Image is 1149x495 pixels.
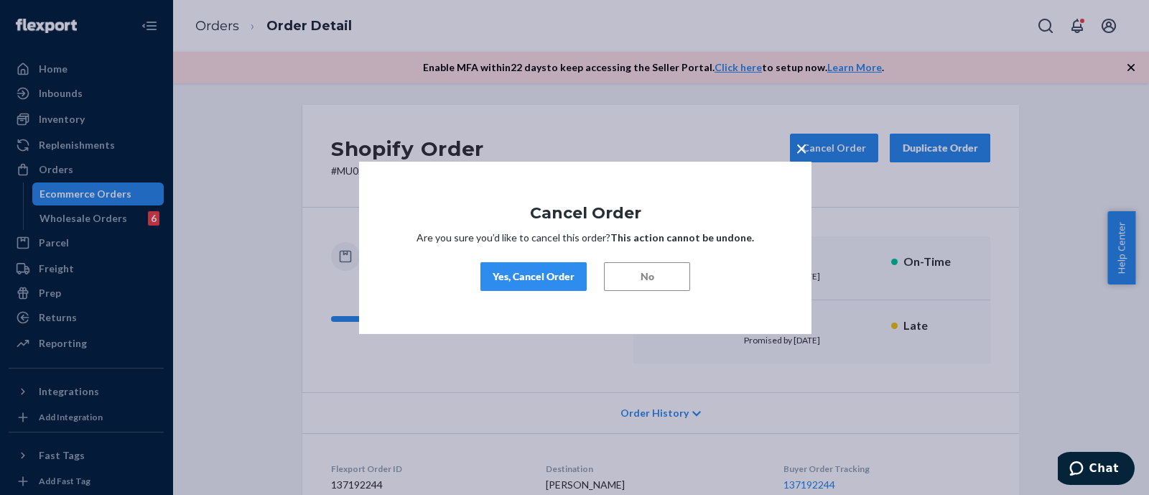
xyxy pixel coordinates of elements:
strong: This action cannot be undone. [610,231,754,244]
iframe: Opens a widget where you can chat to one of our agents [1058,452,1135,488]
button: No [604,262,690,291]
button: Yes, Cancel Order [480,262,587,291]
p: Are you sure you’d like to cancel this order? [402,231,768,245]
span: × [796,135,807,159]
div: Yes, Cancel Order [493,269,574,284]
h1: Cancel Order [402,204,768,221]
